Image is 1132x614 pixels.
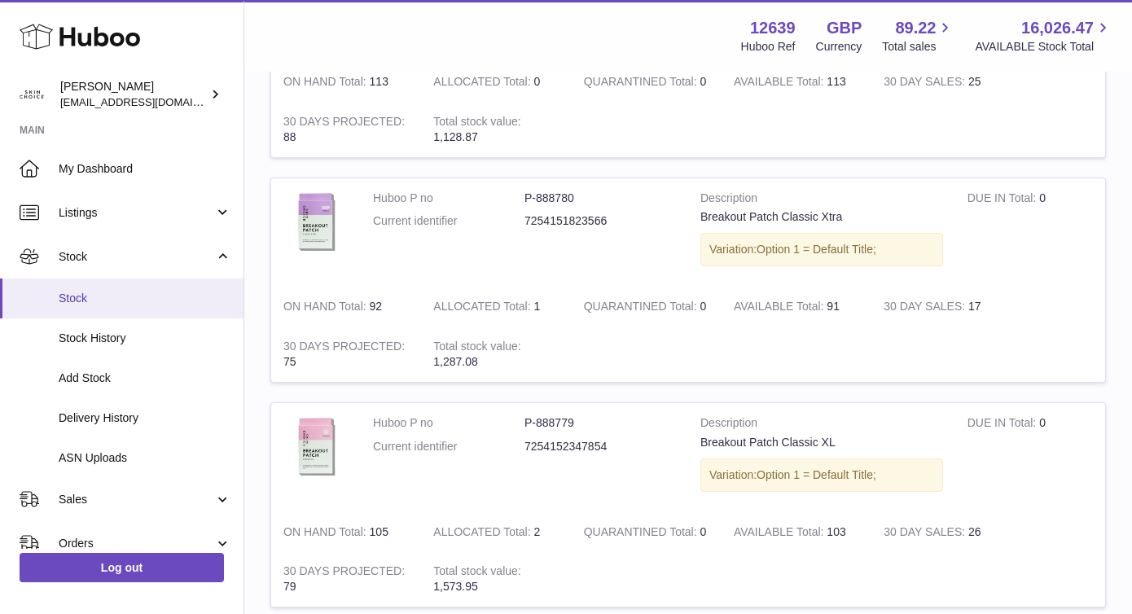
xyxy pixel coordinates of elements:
strong: Total stock value [433,115,520,132]
div: Huboo Ref [741,39,796,55]
strong: GBP [827,17,862,39]
span: Add Stock [59,371,231,386]
div: Variation: [700,458,943,492]
span: 1,128.87 [433,130,478,143]
span: Total sales [882,39,954,55]
span: 16,026.47 [1021,17,1094,39]
td: 1 [421,287,571,327]
td: 91 [722,287,871,327]
a: Log out [20,553,224,582]
strong: AVAILABLE Total [734,525,827,542]
dt: Huboo P no [373,191,524,206]
strong: QUARANTINED Total [584,75,700,92]
strong: DUE IN Total [967,416,1039,433]
div: Currency [816,39,862,55]
div: Breakout Patch Classic Xtra [700,209,943,225]
span: 0 [700,525,707,538]
td: 75 [271,327,421,382]
span: Sales [59,492,214,507]
dt: Current identifier [373,213,524,229]
td: 103 [722,512,871,552]
span: 0 [700,300,707,313]
td: 92 [271,287,421,327]
strong: 30 DAYS PROJECTED [283,115,405,132]
span: Stock [59,291,231,306]
strong: 12639 [750,17,796,39]
td: 88 [271,102,421,157]
img: admin@skinchoice.com [20,82,44,107]
dd: 7254151823566 [524,213,676,229]
td: 17 [871,287,1021,327]
dd: P-888779 [524,415,676,431]
span: Listings [59,205,214,221]
span: Delivery History [59,410,231,426]
td: 26 [871,512,1021,552]
strong: Total stock value [433,340,520,357]
span: 1,573.95 [433,580,478,593]
span: My Dashboard [59,161,231,177]
span: 89.22 [895,17,936,39]
strong: QUARANTINED Total [584,300,700,317]
dd: 7254152347854 [524,439,676,454]
td: 113 [722,62,871,102]
div: Breakout Patch Classic XL [700,435,943,450]
span: [EMAIL_ADDRESS][DOMAIN_NAME] [60,95,239,108]
strong: 30 DAY SALES [884,525,968,542]
dd: P-888780 [524,191,676,206]
strong: 30 DAYS PROJECTED [283,564,405,581]
span: 1,287.08 [433,355,478,368]
td: 0 [955,178,1105,287]
strong: Description [700,415,943,435]
span: ASN Uploads [59,450,231,466]
span: Option 1 = Default Title; [757,243,876,256]
span: Stock History [59,331,231,346]
strong: 30 DAYS PROJECTED [283,340,405,357]
span: Orders [59,536,214,551]
span: Stock [59,249,214,265]
td: 105 [271,512,421,552]
strong: ALLOCATED Total [433,300,533,317]
strong: ON HAND Total [283,525,370,542]
td: 0 [955,403,1105,512]
td: 79 [271,551,421,607]
strong: AVAILABLE Total [734,75,827,92]
div: [PERSON_NAME] [60,79,207,110]
dt: Huboo P no [373,415,524,431]
strong: ALLOCATED Total [433,75,533,92]
td: 25 [871,62,1021,102]
strong: ALLOCATED Total [433,525,533,542]
strong: 30 DAY SALES [884,75,968,92]
img: product image [283,415,349,480]
dt: Current identifier [373,439,524,454]
span: 0 [700,75,707,88]
strong: Description [700,191,943,210]
img: product image [283,191,349,256]
strong: DUE IN Total [967,191,1039,208]
strong: QUARANTINED Total [584,525,700,542]
strong: ON HAND Total [283,75,370,92]
td: 2 [421,512,571,552]
a: 89.22 Total sales [882,17,954,55]
span: AVAILABLE Stock Total [975,39,1112,55]
td: 0 [421,62,571,102]
strong: 30 DAY SALES [884,300,968,317]
strong: AVAILABLE Total [734,300,827,317]
div: Variation: [700,233,943,266]
strong: ON HAND Total [283,300,370,317]
td: 113 [271,62,421,102]
a: 16,026.47 AVAILABLE Stock Total [975,17,1112,55]
strong: Total stock value [433,564,520,581]
span: Option 1 = Default Title; [757,468,876,481]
